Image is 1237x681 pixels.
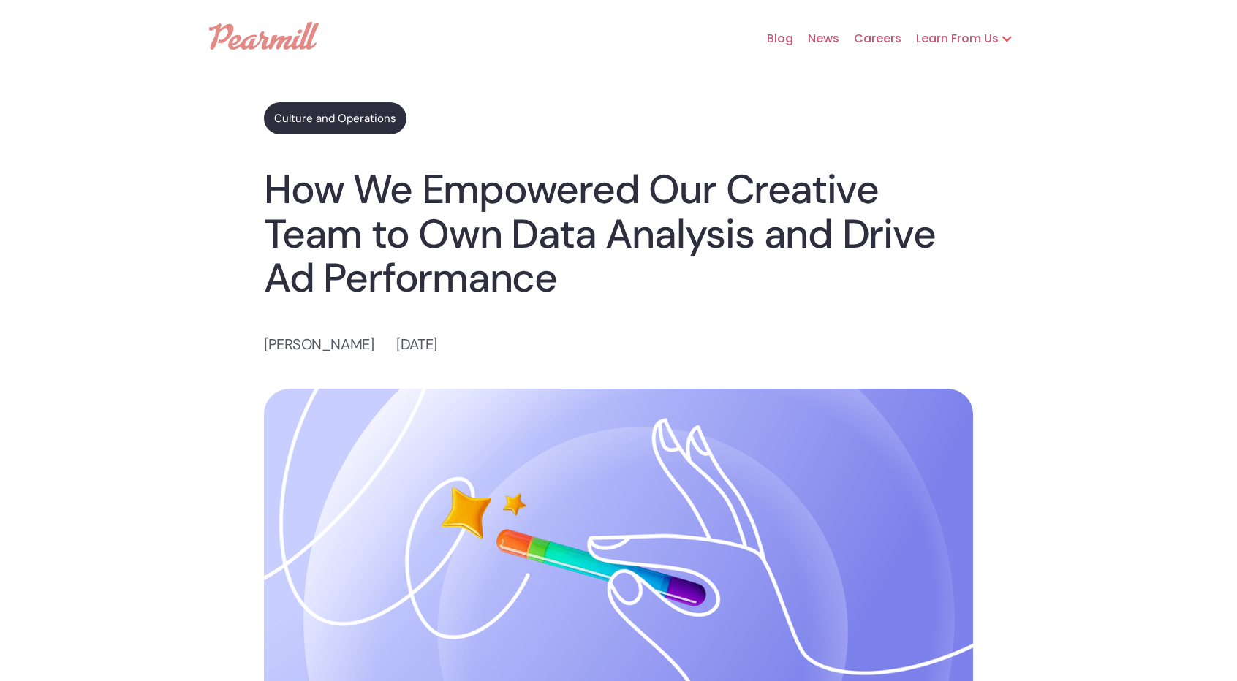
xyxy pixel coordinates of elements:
[752,15,793,62] a: Blog
[901,30,999,47] div: Learn From Us
[264,102,406,134] a: Culture and Operations
[839,15,901,62] a: Careers
[264,167,973,300] h1: How We Empowered Our Creative Team to Own Data Analysis and Drive Ad Performance
[396,333,436,356] p: [DATE]
[901,15,1028,62] div: Learn From Us
[264,333,374,356] p: [PERSON_NAME]
[793,15,839,62] a: News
